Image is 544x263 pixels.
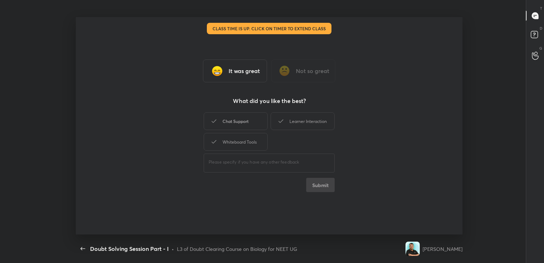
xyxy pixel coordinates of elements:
div: Learner Interaction [271,112,335,130]
img: e190d090894346628c4d23d0925f5890.jpg [406,242,420,256]
img: grinning_face_with_smiling_eyes_cmp.gif [210,64,224,78]
div: Doubt Solving Session Part - I [90,244,169,253]
div: Chat Support [204,112,268,130]
p: G [539,46,542,51]
div: L3 of Doubt Clearing Course on Biology for NEET UG [177,245,297,253]
p: T [540,6,542,11]
div: • [172,245,174,253]
h3: It was great [229,67,260,75]
h3: What did you like the best? [233,97,306,105]
img: frowning_face_cmp.gif [277,64,292,78]
div: Whiteboard Tools [204,133,268,151]
h3: Not so great [296,67,329,75]
div: [PERSON_NAME] [423,245,462,253]
p: D [540,26,542,31]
